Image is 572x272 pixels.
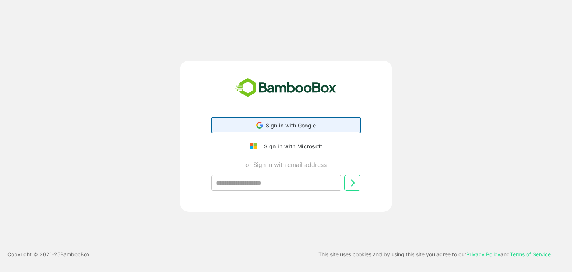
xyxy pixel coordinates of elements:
[231,76,340,100] img: bamboobox
[466,251,500,257] a: Privacy Policy
[250,143,260,150] img: google
[266,122,316,129] span: Sign in with Google
[510,251,551,257] a: Terms of Service
[212,118,360,133] div: Sign in with Google
[260,142,322,151] div: Sign in with Microsoft
[212,139,360,154] button: Sign in with Microsoft
[7,250,90,259] p: Copyright © 2021- 25 BambooBox
[245,160,327,169] p: or Sign in with email address
[318,250,551,259] p: This site uses cookies and by using this site you agree to our and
